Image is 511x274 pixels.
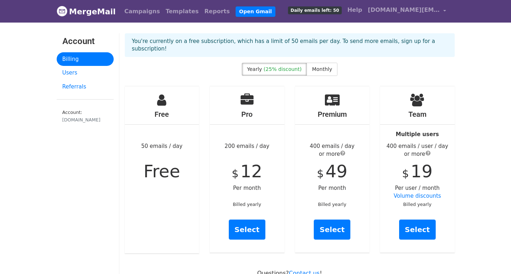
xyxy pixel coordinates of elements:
a: Daily emails left: 50 [285,3,344,17]
div: Per month [295,86,370,253]
span: Daily emails left: 50 [288,6,341,14]
span: 12 [240,161,262,181]
h3: Account [62,36,108,47]
small: Billed yearly [233,202,261,207]
div: 400 emails / day or more [295,142,370,158]
a: Open Gmail [236,6,275,17]
h4: Premium [295,110,370,119]
div: [DOMAIN_NAME] [62,116,108,123]
span: (25% discount) [264,66,302,72]
div: 200 emails / day Per month [210,86,284,253]
h4: Pro [210,110,284,119]
a: Referrals [57,80,114,94]
h4: Team [380,110,455,119]
small: Billed yearly [403,202,431,207]
a: Billing [57,52,114,66]
a: Select [229,220,265,240]
span: 19 [411,161,432,181]
a: Templates [163,4,202,19]
h4: Free [125,110,199,119]
span: [DOMAIN_NAME][EMAIL_ADDRESS][DOMAIN_NAME] [368,6,440,14]
a: Help [345,3,365,17]
a: MergeMail [57,4,116,19]
div: 50 emails / day [125,86,199,253]
span: $ [402,167,409,180]
span: Free [143,161,180,181]
span: $ [232,167,238,180]
span: Yearly [247,66,262,72]
small: Account: [62,110,108,123]
a: Users [57,66,114,80]
div: Per user / month [380,86,455,253]
a: Campaigns [122,4,163,19]
img: MergeMail logo [57,6,67,16]
div: 400 emails / user / day or more [380,142,455,158]
span: Monthly [312,66,332,72]
a: Reports [202,4,233,19]
a: [DOMAIN_NAME][EMAIL_ADDRESS][DOMAIN_NAME] [365,3,449,20]
small: Billed yearly [318,202,346,207]
a: Volume discounts [394,193,441,199]
span: $ [317,167,324,180]
a: Select [399,220,436,240]
span: 49 [326,161,347,181]
a: Select [314,220,350,240]
p: You're currently on a free subscription, which has a limit of 50 emails per day. To send more ema... [132,38,448,53]
strong: Multiple users [396,131,439,138]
